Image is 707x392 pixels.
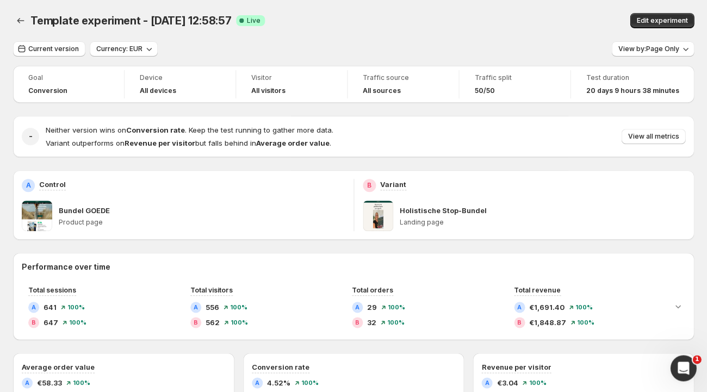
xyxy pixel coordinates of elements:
[387,319,405,326] span: 100 %
[39,179,66,190] p: Control
[363,86,401,95] h4: All sources
[692,355,701,364] span: 1
[474,72,555,96] a: Traffic split50/50
[190,286,233,294] span: Total visitors
[32,304,36,310] h2: A
[73,379,90,386] span: 100 %
[22,262,685,272] h2: Performance over time
[577,319,594,326] span: 100 %
[67,304,85,310] span: 100 %
[194,319,198,326] h2: B
[355,319,359,326] h2: B
[251,86,286,95] h4: All visitors
[28,45,79,53] span: Current version
[231,319,248,326] span: 100 %
[252,362,309,372] h3: Conversion rate
[28,72,109,96] a: GoalConversion
[630,13,694,28] button: Edit experiment
[586,86,679,95] span: 20 days 9 hours 38 minutes
[25,379,29,386] h2: A
[367,302,377,313] span: 29
[636,16,687,25] span: Edit experiment
[474,73,555,82] span: Traffic split
[13,13,28,28] button: Back
[400,218,686,227] p: Landing page
[575,304,593,310] span: 100 %
[140,86,176,95] h4: All devices
[380,179,406,190] p: Variant
[363,72,443,96] a: Traffic sourceAll sources
[474,86,494,95] span: 50/50
[529,317,566,328] span: €1,848.87
[59,205,110,216] p: Bundel GOEDE
[251,73,332,82] span: Visitor
[497,377,518,388] span: €3.04
[206,302,219,313] span: 556
[611,41,694,57] button: View by:Page Only
[517,304,522,310] h2: A
[30,14,232,27] span: Template experiment - [DATE] 12:58:57
[247,16,261,25] span: Live
[670,298,685,314] button: Expand chart
[13,41,85,57] button: Current version
[140,72,220,96] a: DeviceAll devices
[46,126,333,134] span: Neither version wins on . Keep the test running to gather more data.
[28,286,76,294] span: Total sessions
[514,286,561,294] span: Total revenue
[46,139,331,147] span: Variant outperforms on but falls behind in .
[586,72,679,96] a: Test duration20 days 9 hours 38 minutes
[481,362,551,372] h3: Revenue per visitor
[26,181,31,190] h2: A
[37,377,62,388] span: €58.33
[363,73,443,82] span: Traffic source
[367,317,376,328] span: 32
[230,304,247,310] span: 100 %
[485,379,489,386] h2: A
[267,377,290,388] span: 4.52%
[194,304,198,310] h2: A
[400,205,487,216] p: Holistische Stop-Bundel
[44,302,57,313] span: 641
[29,131,33,142] h2: -
[621,129,685,144] button: View all metrics
[352,286,393,294] span: Total orders
[206,317,220,328] span: 562
[618,45,679,53] span: View by: Page Only
[32,319,36,326] h2: B
[355,304,359,310] h2: A
[125,139,195,147] strong: Revenue per visitor
[586,73,679,82] span: Test duration
[301,379,319,386] span: 100 %
[90,41,158,57] button: Currency: EUR
[69,319,86,326] span: 100 %
[529,302,565,313] span: €1,691.40
[96,45,142,53] span: Currency: EUR
[59,218,345,227] p: Product page
[517,319,522,326] h2: B
[22,201,52,231] img: Bundel GOEDE
[363,201,393,231] img: Holistische Stop-Bundel
[670,355,696,381] iframe: Intercom live chat
[28,86,67,95] span: Conversion
[126,126,185,134] strong: Conversion rate
[367,181,371,190] h2: B
[256,139,330,147] strong: Average order value
[628,132,679,141] span: View all metrics
[28,73,109,82] span: Goal
[255,379,259,386] h2: A
[140,73,220,82] span: Device
[388,304,405,310] span: 100 %
[529,379,546,386] span: 100 %
[22,362,95,372] h3: Average order value
[44,317,58,328] span: 647
[251,72,332,96] a: VisitorAll visitors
